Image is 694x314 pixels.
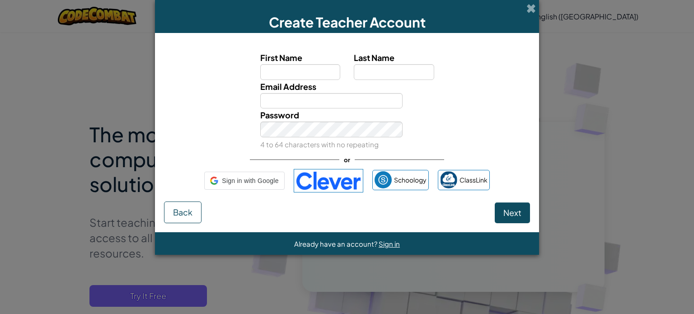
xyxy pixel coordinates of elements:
img: classlink-logo-small.png [440,171,457,188]
span: Back [173,207,192,217]
span: Last Name [354,52,394,63]
span: First Name [260,52,302,63]
button: Back [164,202,202,223]
img: schoology.png [375,171,392,188]
a: Sign in [379,239,400,248]
span: Email Address [260,81,316,92]
span: Next [503,207,521,218]
span: Schoology [394,173,427,187]
span: ClassLink [460,173,488,187]
img: clever-logo-blue.png [294,169,363,192]
span: Create Teacher Account [269,14,426,31]
span: Password [260,110,299,120]
span: or [339,153,355,166]
span: Sign in with Google [222,174,278,187]
div: Sign in with Google [204,172,284,190]
span: Already have an account? [294,239,379,248]
small: 4 to 64 characters with no repeating [260,140,379,149]
button: Next [495,202,530,223]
